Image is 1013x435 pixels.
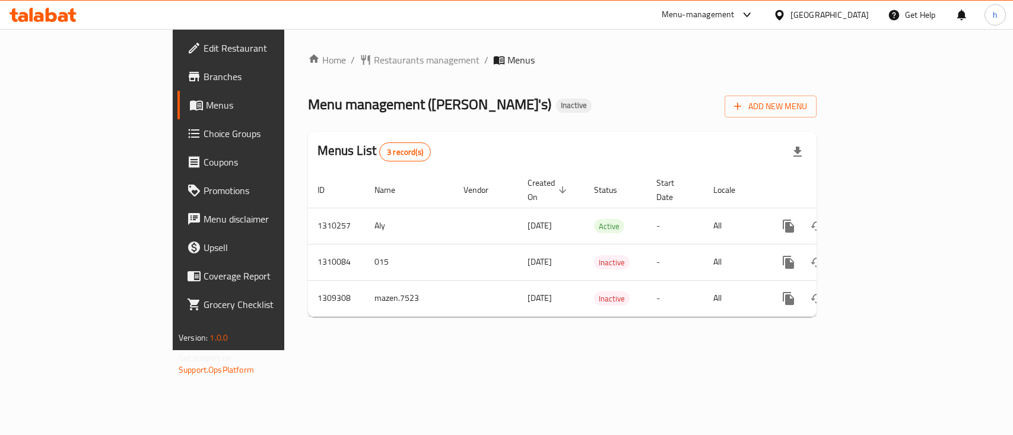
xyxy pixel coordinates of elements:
[374,183,411,197] span: Name
[177,205,342,233] a: Menu disclaimer
[647,208,704,244] td: -
[463,183,504,197] span: Vendor
[662,8,735,22] div: Menu-management
[374,53,479,67] span: Restaurants management
[594,291,630,306] div: Inactive
[360,53,479,67] a: Restaurants management
[713,183,751,197] span: Locale
[204,69,332,84] span: Branches
[179,350,233,366] span: Get support on:
[204,155,332,169] span: Coupons
[783,138,812,166] div: Export file
[365,208,454,244] td: Aly
[206,98,332,112] span: Menus
[556,99,592,113] div: Inactive
[308,53,817,67] nav: breadcrumb
[484,53,488,67] li: /
[179,362,254,377] a: Support.OpsPlatform
[993,8,998,21] span: h
[177,176,342,205] a: Promotions
[177,262,342,290] a: Coverage Report
[204,240,332,255] span: Upsell
[594,219,624,233] div: Active
[774,284,803,313] button: more
[308,91,551,118] span: Menu management ( [PERSON_NAME]'s )
[647,280,704,316] td: -
[179,330,208,345] span: Version:
[204,183,332,198] span: Promotions
[790,8,869,21] div: [GEOGRAPHIC_DATA]
[803,284,831,313] button: Change Status
[204,269,332,283] span: Coverage Report
[656,176,690,204] span: Start Date
[594,255,630,269] div: Inactive
[803,212,831,240] button: Change Status
[507,53,535,67] span: Menus
[528,254,552,269] span: [DATE]
[177,290,342,319] a: Grocery Checklist
[765,172,898,208] th: Actions
[177,62,342,91] a: Branches
[177,34,342,62] a: Edit Restaurant
[204,212,332,226] span: Menu disclaimer
[774,248,803,277] button: more
[704,208,765,244] td: All
[209,330,228,345] span: 1.0.0
[725,96,817,118] button: Add New Menu
[351,53,355,67] li: /
[594,220,624,233] span: Active
[704,244,765,280] td: All
[204,297,332,312] span: Grocery Checklist
[594,256,630,269] span: Inactive
[594,183,633,197] span: Status
[317,183,340,197] span: ID
[528,218,552,233] span: [DATE]
[704,280,765,316] td: All
[379,142,431,161] div: Total records count
[380,147,430,158] span: 3 record(s)
[647,244,704,280] td: -
[317,142,431,161] h2: Menus List
[556,100,592,110] span: Inactive
[177,148,342,176] a: Coupons
[594,292,630,306] span: Inactive
[365,280,454,316] td: mazen.7523
[204,41,332,55] span: Edit Restaurant
[734,99,807,114] span: Add New Menu
[803,248,831,277] button: Change Status
[177,91,342,119] a: Menus
[365,244,454,280] td: 015
[528,176,570,204] span: Created On
[774,212,803,240] button: more
[177,233,342,262] a: Upsell
[528,290,552,306] span: [DATE]
[177,119,342,148] a: Choice Groups
[308,172,898,317] table: enhanced table
[204,126,332,141] span: Choice Groups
